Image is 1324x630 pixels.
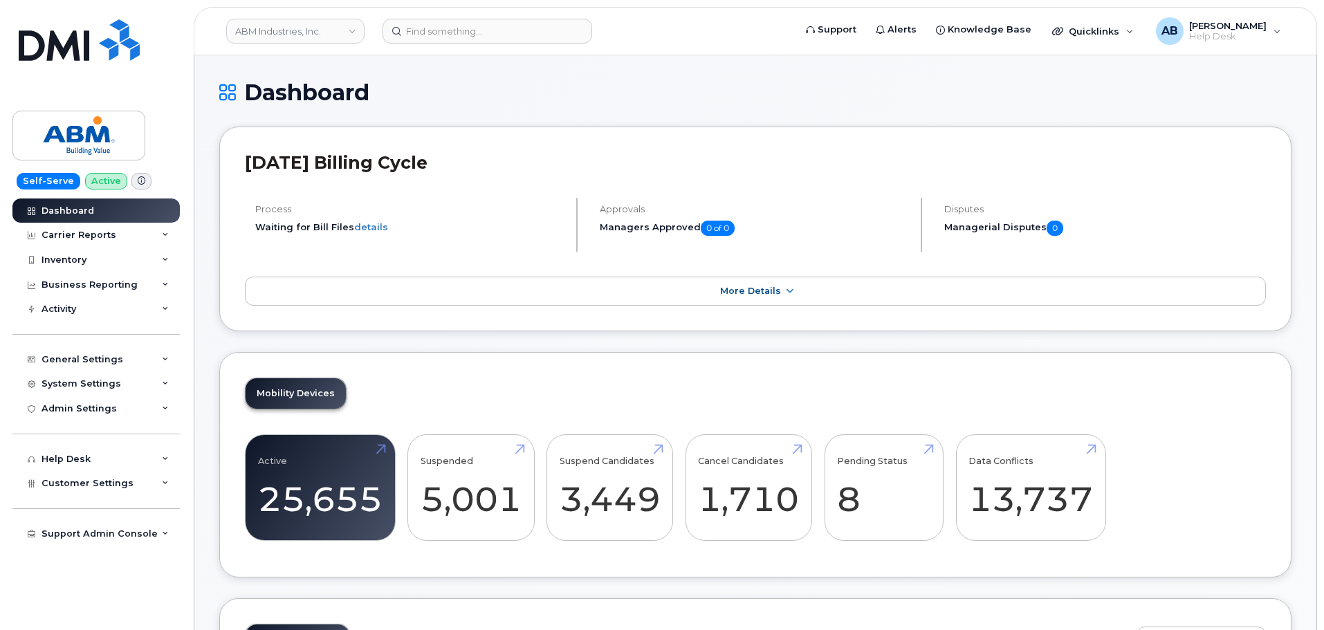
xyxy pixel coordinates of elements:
a: Cancel Candidates 1,710 [698,442,799,533]
h1: Dashboard [219,80,1291,104]
a: Active 25,655 [258,442,383,533]
a: details [354,221,388,232]
span: 0 of 0 [701,221,735,236]
a: Suspended 5,001 [421,442,522,533]
span: 0 [1047,221,1063,236]
h4: Disputes [944,204,1266,214]
h5: Managerial Disputes [944,221,1266,236]
a: Data Conflicts 13,737 [968,442,1093,533]
a: Mobility Devices [246,378,346,409]
li: Waiting for Bill Files [255,221,564,234]
h5: Managers Approved [600,221,909,236]
a: Suspend Candidates 3,449 [560,442,661,533]
span: More Details [720,286,781,296]
h4: Process [255,204,564,214]
h4: Approvals [600,204,909,214]
h2: [DATE] Billing Cycle [245,152,1266,173]
a: Pending Status 8 [837,442,930,533]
